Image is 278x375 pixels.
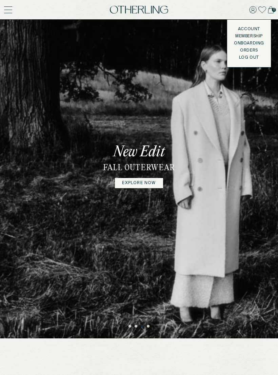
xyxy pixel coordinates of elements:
[239,55,259,60] button: LOG OUT
[234,34,264,39] a: Membership
[115,178,163,188] a: explore now
[141,325,144,328] button: 3
[147,325,150,328] button: 4
[234,48,264,53] a: Orders
[128,325,132,328] button: 1
[110,6,168,14] img: logo
[234,26,264,32] a: Account
[113,144,165,161] p: New Edit
[103,164,175,173] h3: Fall Outerwear
[268,5,274,15] a: 0
[272,8,276,12] span: 0
[234,41,264,46] a: Onboarding
[135,325,138,328] button: 2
